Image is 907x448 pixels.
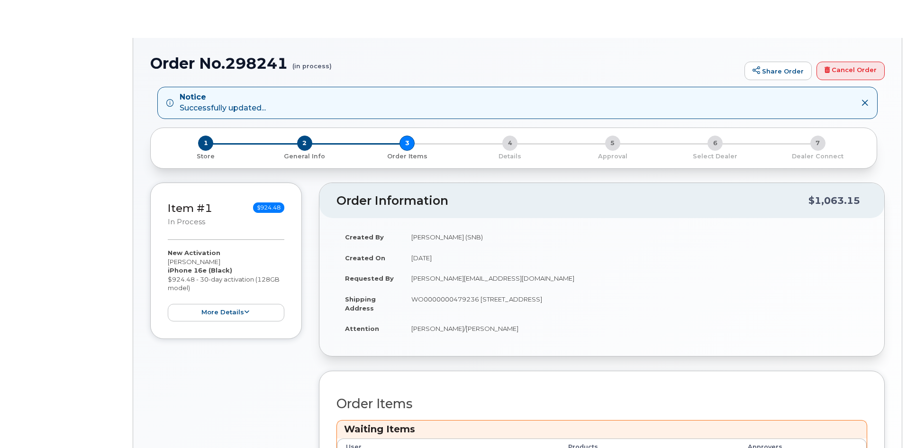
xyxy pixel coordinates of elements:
[403,247,867,268] td: [DATE]
[158,151,254,161] a: 1 Store
[198,136,213,151] span: 1
[168,218,205,226] small: in process
[403,227,867,247] td: [PERSON_NAME] (SNB)
[162,152,250,161] p: Store
[168,304,284,321] button: more details
[808,192,860,210] div: $1,063.15
[168,248,284,321] div: [PERSON_NAME] $924.48 - 30-day activation (128GB model)
[344,423,860,436] h3: Waiting Items
[180,92,266,103] strong: Notice
[403,289,867,318] td: WO0000000479236 [STREET_ADDRESS]
[403,268,867,289] td: [PERSON_NAME][EMAIL_ADDRESS][DOMAIN_NAME]
[297,136,312,151] span: 2
[180,92,266,114] div: Successfully updated...
[403,318,867,339] td: [PERSON_NAME]/[PERSON_NAME]
[253,202,284,213] span: $924.48
[168,249,220,256] strong: New Activation
[150,55,740,72] h1: Order No.298241
[254,151,356,161] a: 2 General Info
[345,233,384,241] strong: Created By
[168,266,232,274] strong: iPhone 16e (Black)
[168,201,212,215] a: Item #1
[816,62,885,81] a: Cancel Order
[744,62,812,81] a: Share Order
[257,152,353,161] p: General Info
[345,295,376,312] strong: Shipping Address
[336,397,867,411] h2: Order Items
[345,325,379,332] strong: Attention
[292,55,332,70] small: (in process)
[345,254,385,262] strong: Created On
[345,274,394,282] strong: Requested By
[336,194,808,208] h2: Order Information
